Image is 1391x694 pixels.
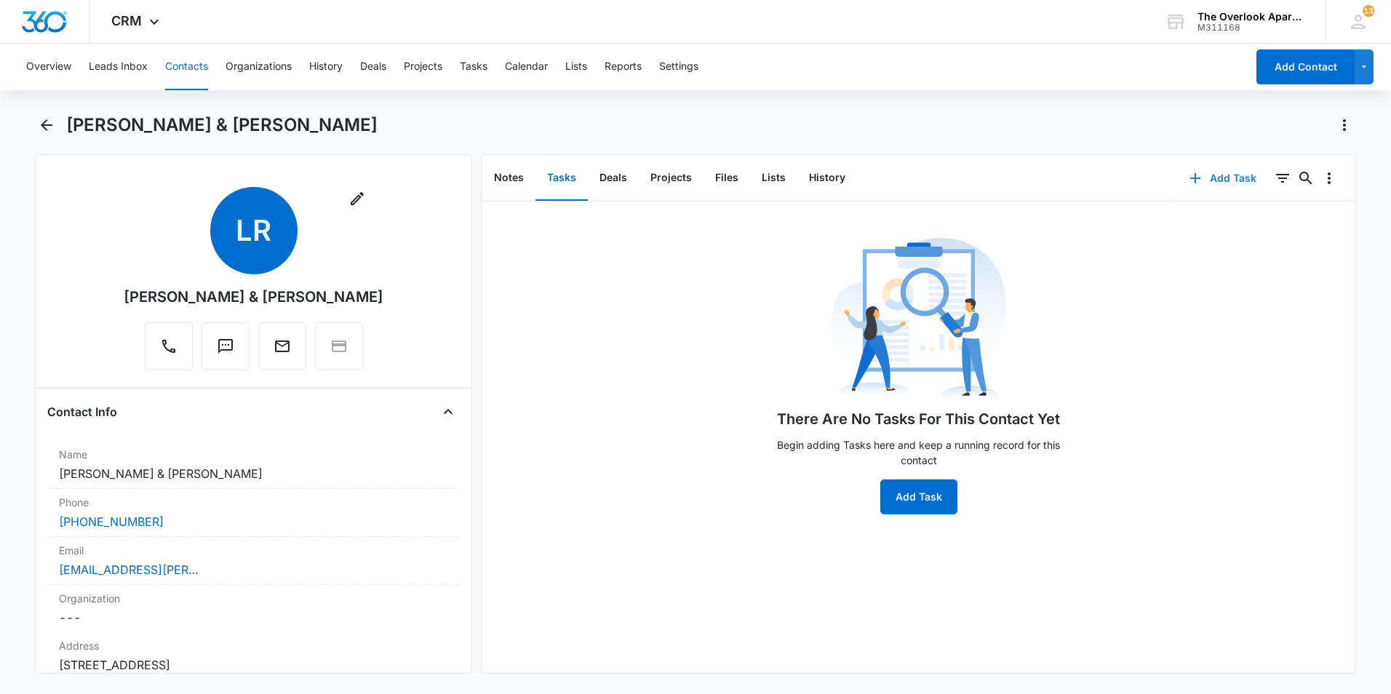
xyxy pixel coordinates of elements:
[777,408,1060,430] h1: There Are No Tasks For This Contact Yet
[66,114,378,136] h1: [PERSON_NAME] & [PERSON_NAME]
[59,638,448,653] label: Address
[309,44,343,90] button: History
[404,44,442,90] button: Projects
[1175,161,1271,196] button: Add Task
[1197,23,1304,33] div: account id
[639,156,704,201] button: Projects
[1318,167,1341,190] button: Overflow Menu
[797,156,857,201] button: History
[59,543,448,558] label: Email
[226,44,292,90] button: Organizations
[59,591,448,606] label: Organization
[832,234,1006,408] img: No Data
[145,345,193,357] a: Call
[1256,49,1355,84] button: Add Contact
[59,561,204,578] a: [EMAIL_ADDRESS][PERSON_NAME][DOMAIN_NAME]
[59,447,448,462] label: Name
[59,656,448,674] dd: [STREET_ADDRESS]
[437,400,460,423] button: Close
[605,44,642,90] button: Reports
[59,609,448,626] dd: ---
[258,322,306,370] button: Email
[47,585,460,632] div: Organization---
[460,44,487,90] button: Tasks
[47,441,460,489] div: Name[PERSON_NAME] & [PERSON_NAME]
[1363,5,1374,17] div: notifications count
[1363,5,1374,17] span: 13
[258,345,306,357] a: Email
[750,156,797,201] button: Lists
[35,113,57,137] button: Back
[565,44,587,90] button: Lists
[1271,167,1294,190] button: Filters
[704,156,750,201] button: Files
[505,44,548,90] button: Calendar
[47,537,460,585] div: Email[EMAIL_ADDRESS][PERSON_NAME][DOMAIN_NAME]
[59,495,448,510] label: Phone
[47,489,460,537] div: Phone[PHONE_NUMBER]
[89,44,148,90] button: Leads Inbox
[360,44,386,90] button: Deals
[766,437,1072,468] p: Begin adding Tasks here and keep a running record for this contact
[659,44,698,90] button: Settings
[165,44,208,90] button: Contacts
[47,632,460,680] div: Address[STREET_ADDRESS]
[202,345,250,357] a: Text
[482,156,535,201] button: Notes
[59,513,164,530] a: [PHONE_NUMBER]
[1197,11,1304,23] div: account name
[47,403,117,420] h4: Contact Info
[59,465,448,482] dd: [PERSON_NAME] & [PERSON_NAME]
[1294,167,1318,190] button: Search...
[535,156,588,201] button: Tasks
[202,322,250,370] button: Text
[588,156,639,201] button: Deals
[26,44,71,90] button: Overview
[210,187,298,274] span: LR
[124,286,383,308] div: [PERSON_NAME] & [PERSON_NAME]
[145,322,193,370] button: Call
[111,13,142,28] span: CRM
[880,479,957,514] button: Add Task
[1333,113,1356,137] button: Actions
